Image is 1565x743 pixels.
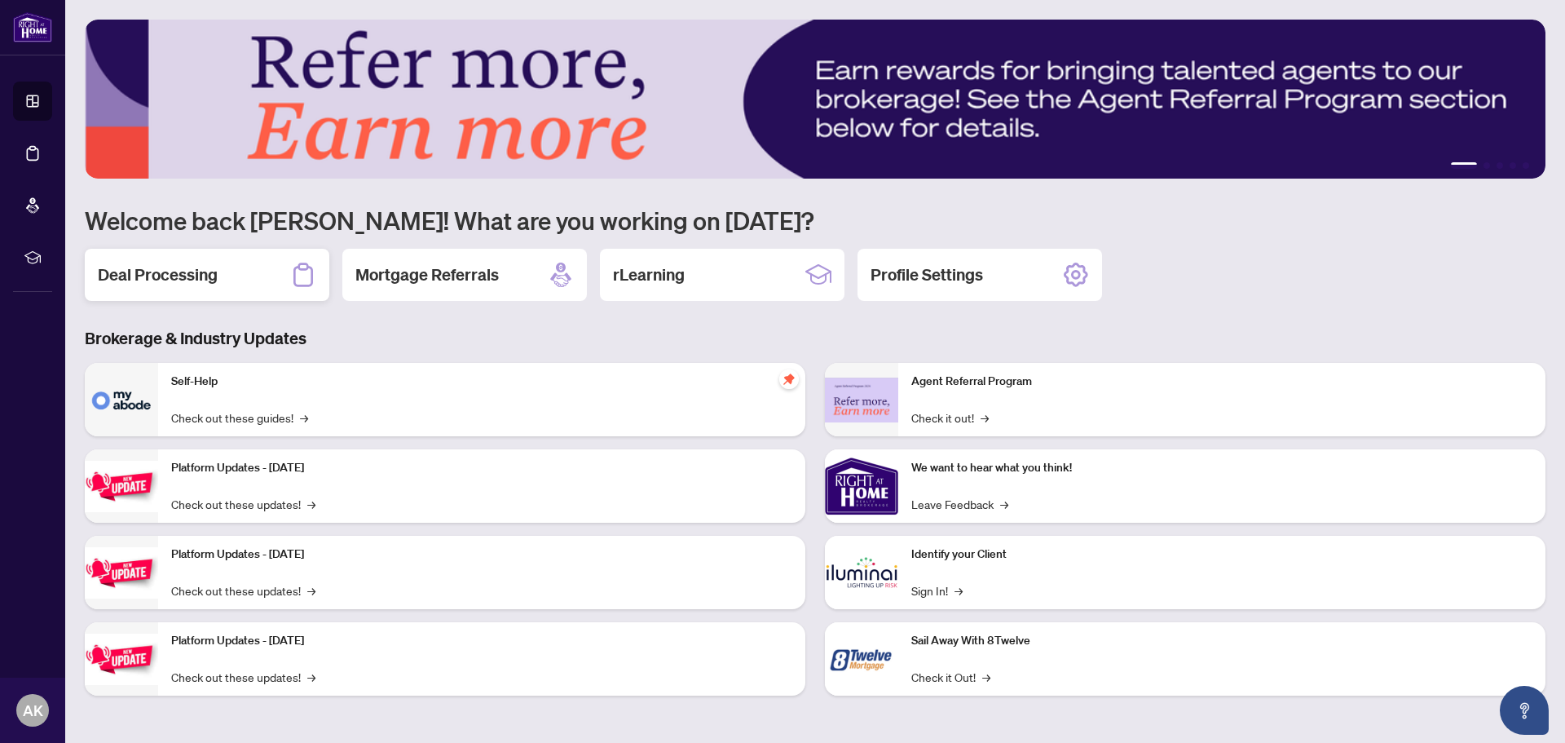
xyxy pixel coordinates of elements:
h1: Welcome back [PERSON_NAME]! What are you working on [DATE]? [85,205,1545,236]
span: → [982,668,990,686]
button: 4 [1510,162,1516,169]
button: 1 [1451,162,1477,169]
img: Platform Updates - July 8, 2025 [85,547,158,599]
p: Self-Help [171,373,792,391]
h2: Mortgage Referrals [355,263,499,286]
p: Identify your Client [911,546,1532,564]
a: Check out these guides!→ [171,409,308,427]
h2: Deal Processing [98,263,218,286]
span: → [981,409,989,427]
a: Check out these updates!→ [171,495,315,513]
p: We want to hear what you think! [911,459,1532,477]
img: Self-Help [85,363,158,436]
button: 5 [1523,162,1529,169]
h2: rLearning [613,263,685,286]
button: 2 [1483,162,1490,169]
a: Check out these updates!→ [171,668,315,686]
img: We want to hear what you think! [825,449,898,523]
a: Check out these updates!→ [171,582,315,599]
h3: Brokerage & Industry Updates [85,327,1545,350]
span: → [954,582,963,599]
img: Slide 0 [85,20,1545,179]
a: Sign In!→ [911,582,963,599]
img: Identify your Client [825,536,898,609]
button: 3 [1497,162,1503,169]
p: Platform Updates - [DATE] [171,632,792,650]
span: → [1000,495,1008,513]
a: Check it Out!→ [911,668,990,686]
p: Sail Away With 8Twelve [911,632,1532,650]
p: Platform Updates - [DATE] [171,459,792,477]
img: Platform Updates - July 21, 2025 [85,461,158,512]
span: → [307,582,315,599]
span: → [307,668,315,686]
img: Agent Referral Program [825,378,898,422]
h2: Profile Settings [871,263,983,286]
span: AK [23,699,43,722]
img: logo [13,12,52,42]
a: Check it out!→ [911,409,989,427]
p: Platform Updates - [DATE] [171,546,792,564]
a: Leave Feedback→ [911,495,1008,513]
p: Agent Referral Program [911,373,1532,391]
span: → [307,495,315,513]
img: Platform Updates - June 23, 2025 [85,634,158,685]
span: pushpin [779,369,799,389]
button: Open asap [1500,686,1549,735]
span: → [300,409,308,427]
img: Sail Away With 8Twelve [825,622,898,696]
